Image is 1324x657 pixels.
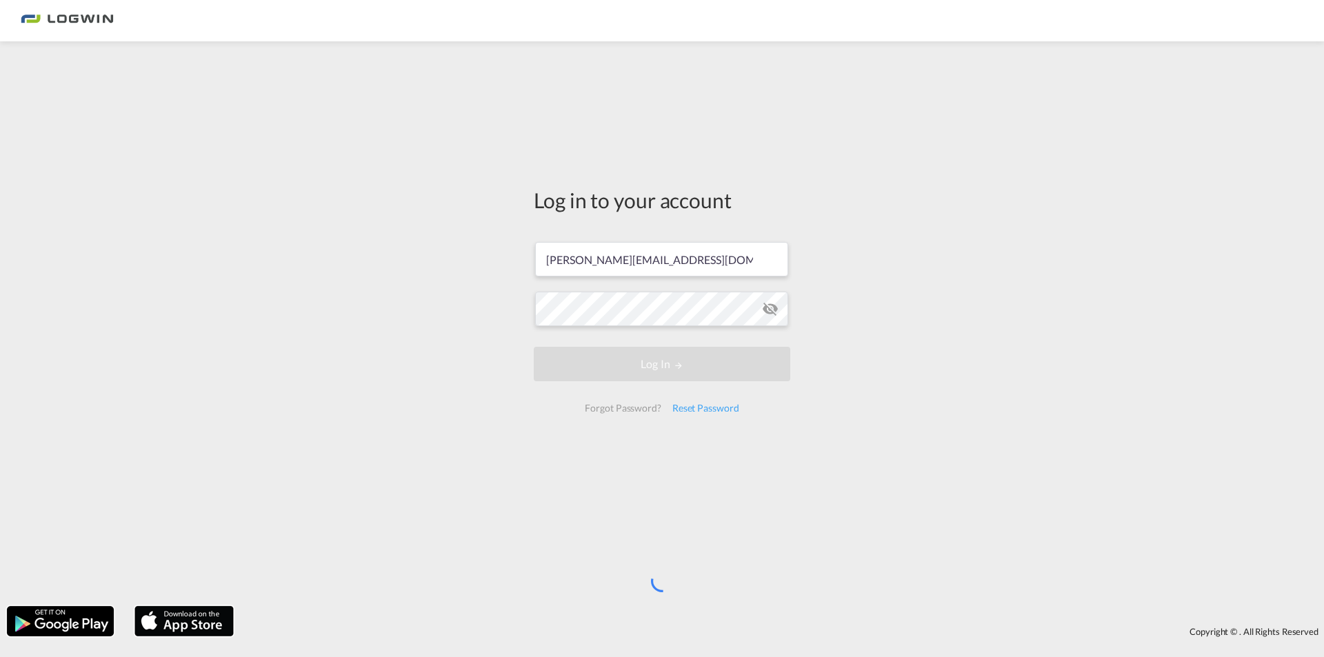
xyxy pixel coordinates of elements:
img: apple.png [133,605,235,638]
input: Enter email/phone number [535,242,788,276]
div: Copyright © . All Rights Reserved [241,620,1324,643]
img: google.png [6,605,115,638]
md-icon: icon-eye-off [762,301,779,317]
div: Reset Password [667,396,745,421]
div: Forgot Password? [579,396,666,421]
button: LOGIN [534,347,790,381]
div: Log in to your account [534,185,790,214]
img: bc73a0e0d8c111efacd525e4c8ad7d32.png [21,6,114,37]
